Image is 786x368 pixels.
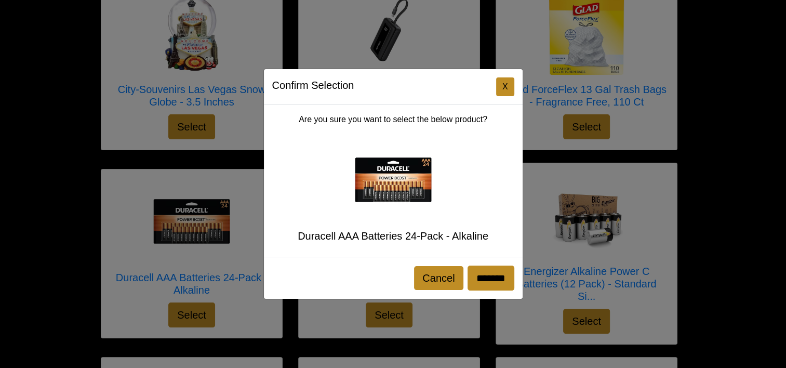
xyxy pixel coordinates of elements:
[414,266,463,290] button: Cancel
[272,230,514,242] h5: Duracell AAA Batteries 24-Pack - Alkaline
[496,77,514,96] button: Close
[264,105,523,257] div: Are you sure you want to select the below product?
[352,138,435,221] img: Duracell AAA Batteries 24-Pack - Alkaline
[272,77,354,93] h5: Confirm Selection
